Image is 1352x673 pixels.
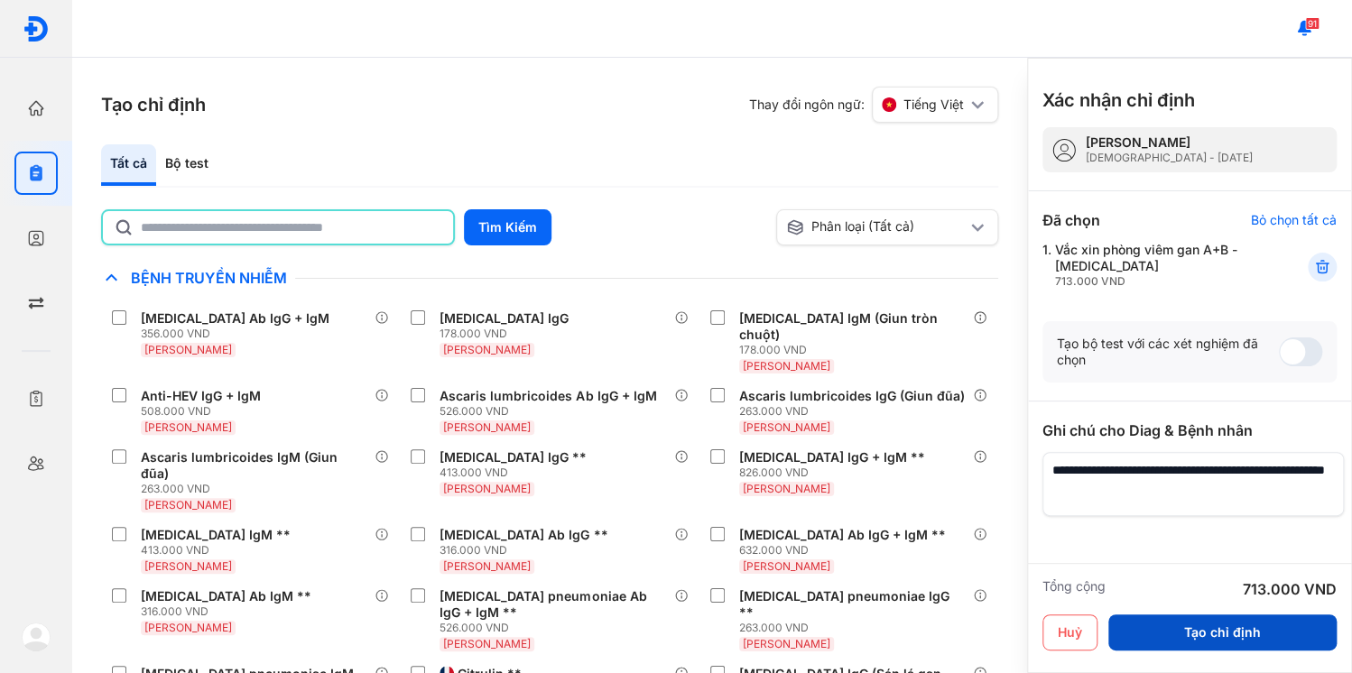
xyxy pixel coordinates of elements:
[440,404,663,419] div: 526.000 VND
[739,404,972,419] div: 263.000 VND
[141,327,337,341] div: 356.000 VND
[141,527,291,543] div: [MEDICAL_DATA] IgM **
[141,543,298,558] div: 413.000 VND
[141,404,268,419] div: 508.000 VND
[144,343,232,356] span: [PERSON_NAME]
[739,343,973,357] div: 178.000 VND
[440,310,569,327] div: [MEDICAL_DATA] IgG
[1042,614,1097,650] button: Huỷ
[443,637,531,650] span: [PERSON_NAME]
[1086,134,1253,151] div: [PERSON_NAME]
[141,588,311,604] div: [MEDICAL_DATA] Ab IgM **
[739,588,966,621] div: [MEDICAL_DATA] pneumoniae IgG **
[739,466,932,480] div: 826.000 VND
[141,449,367,482] div: Ascaris lumbricoides IgM (Giun đũa)
[739,310,966,343] div: [MEDICAL_DATA] IgM (Giun tròn chuột)
[1042,209,1100,231] div: Đã chọn
[739,388,965,404] div: Ascaris lumbricoides IgG (Giun đũa)
[101,92,206,117] h3: Tạo chỉ định
[786,218,968,236] div: Phân loại (Tất cả)
[440,588,666,621] div: [MEDICAL_DATA] pneumoniae Ab IgG + IgM **
[440,543,615,558] div: 316.000 VND
[739,449,925,466] div: [MEDICAL_DATA] IgG + IgM **
[443,482,531,495] span: [PERSON_NAME]
[1305,17,1320,30] span: 91
[903,97,964,113] span: Tiếng Việt
[440,327,576,341] div: 178.000 VND
[23,15,50,42] img: logo
[743,482,830,495] span: [PERSON_NAME]
[144,420,232,434] span: [PERSON_NAME]
[443,420,531,434] span: [PERSON_NAME]
[144,498,232,512] span: [PERSON_NAME]
[739,621,973,635] div: 263.000 VND
[440,621,673,635] div: 526.000 VND
[749,87,998,123] div: Thay đổi ngôn ngữ:
[443,343,531,356] span: [PERSON_NAME]
[141,604,319,619] div: 316.000 VND
[743,420,830,434] span: [PERSON_NAME]
[440,466,594,480] div: 413.000 VND
[122,269,295,287] span: Bệnh Truyền Nhiễm
[144,559,232,573] span: [PERSON_NAME]
[743,637,830,650] span: [PERSON_NAME]
[1042,88,1195,113] h3: Xác nhận chỉ định
[739,527,946,543] div: [MEDICAL_DATA] Ab IgG + IgM **
[1042,242,1264,289] div: 1.
[1108,614,1337,650] button: Tạo chỉ định
[440,449,587,466] div: [MEDICAL_DATA] IgG **
[156,144,218,186] div: Bộ test
[1057,336,1279,368] div: Tạo bộ test với các xét nghiệm đã chọn
[743,359,830,373] span: [PERSON_NAME]
[141,482,375,496] div: 263.000 VND
[1055,242,1264,289] div: Vắc xin phòng viêm gan A+B - [MEDICAL_DATA]
[443,559,531,573] span: [PERSON_NAME]
[101,144,156,186] div: Tất cả
[1055,274,1264,289] div: 713.000 VND
[739,543,953,558] div: 632.000 VND
[440,527,607,543] div: [MEDICAL_DATA] Ab IgG **
[464,209,551,245] button: Tìm Kiếm
[743,559,830,573] span: [PERSON_NAME]
[144,621,232,634] span: [PERSON_NAME]
[22,622,51,651] img: logo
[1042,578,1106,600] div: Tổng cộng
[440,388,656,404] div: Ascaris lumbricoides Ab IgG + IgM
[141,388,261,404] div: Anti-HEV IgG + IgM
[1086,151,1253,165] div: [DEMOGRAPHIC_DATA] - [DATE]
[1042,419,1337,441] div: Ghi chú cho Diag & Bệnh nhân
[141,310,329,327] div: [MEDICAL_DATA] Ab IgG + IgM
[1251,212,1337,228] div: Bỏ chọn tất cả
[1243,578,1337,600] div: 713.000 VND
